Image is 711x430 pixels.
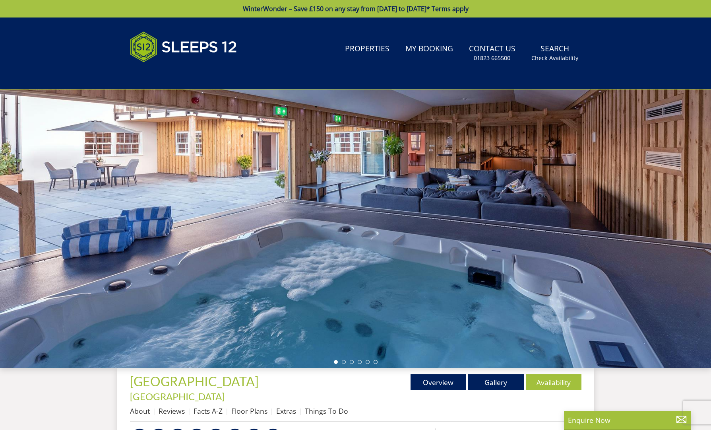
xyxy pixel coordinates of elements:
[342,40,393,58] a: Properties
[531,54,578,62] small: Check Availability
[305,406,348,416] a: Things To Do
[468,374,524,390] a: Gallery
[130,391,225,402] a: [GEOGRAPHIC_DATA]
[466,40,519,66] a: Contact Us01823 665500
[130,406,150,416] a: About
[130,374,259,389] span: [GEOGRAPHIC_DATA]
[411,374,466,390] a: Overview
[231,406,267,416] a: Floor Plans
[528,40,581,66] a: SearchCheck Availability
[194,406,223,416] a: Facts A-Z
[568,415,687,425] p: Enquire Now
[526,374,581,390] a: Availability
[159,406,185,416] a: Reviews
[126,72,209,78] iframe: Customer reviews powered by Trustpilot
[474,54,510,62] small: 01823 665500
[130,27,237,67] img: Sleeps 12
[276,406,296,416] a: Extras
[402,40,456,58] a: My Booking
[130,374,261,389] a: [GEOGRAPHIC_DATA]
